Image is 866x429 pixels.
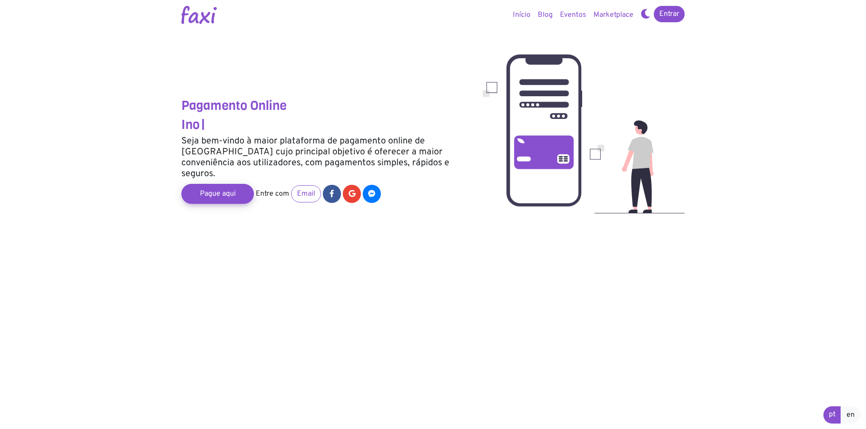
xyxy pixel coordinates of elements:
a: pt [823,406,841,424]
a: Email [291,185,321,202]
a: Pague aqui [181,184,254,204]
h5: Seja bem-vindo à maior plataforma de pagamento online de [GEOGRAPHIC_DATA] cujo principal objetiv... [181,136,469,179]
a: Entrar [654,6,685,22]
a: en [841,406,861,424]
a: Eventos [556,6,590,24]
span: Entre com [256,189,289,198]
img: Logotipo Faxi Online [181,6,217,24]
h3: Pagamento Online [181,98,469,113]
a: Marketplace [590,6,637,24]
a: Início [509,6,534,24]
span: Ino [181,116,199,133]
a: Blog [534,6,556,24]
